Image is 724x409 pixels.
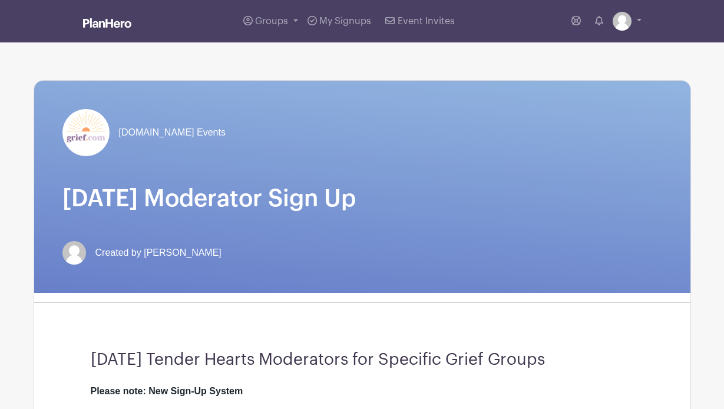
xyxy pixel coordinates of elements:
[83,18,131,28] img: logo_white-6c42ec7e38ccf1d336a20a19083b03d10ae64f83f12c07503d8b9e83406b4c7d.svg
[62,241,86,265] img: default-ce2991bfa6775e67f084385cd625a349d9dcbb7a52a09fb2fda1e96e2d18dcdb.png
[319,17,371,26] span: My Signups
[613,12,632,31] img: default-ce2991bfa6775e67f084385cd625a349d9dcbb7a52a09fb2fda1e96e2d18dcdb.png
[119,126,226,140] span: [DOMAIN_NAME] Events
[91,386,243,396] strong: Please note: New Sign-Up System
[398,17,455,26] span: Event Invites
[62,109,110,156] img: grief-logo-planhero.png
[91,350,634,370] h3: [DATE] Tender Hearts Moderators for Specific Grief Groups
[255,17,288,26] span: Groups
[95,246,222,260] span: Created by [PERSON_NAME]
[62,184,662,213] h1: [DATE] Moderator Sign Up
